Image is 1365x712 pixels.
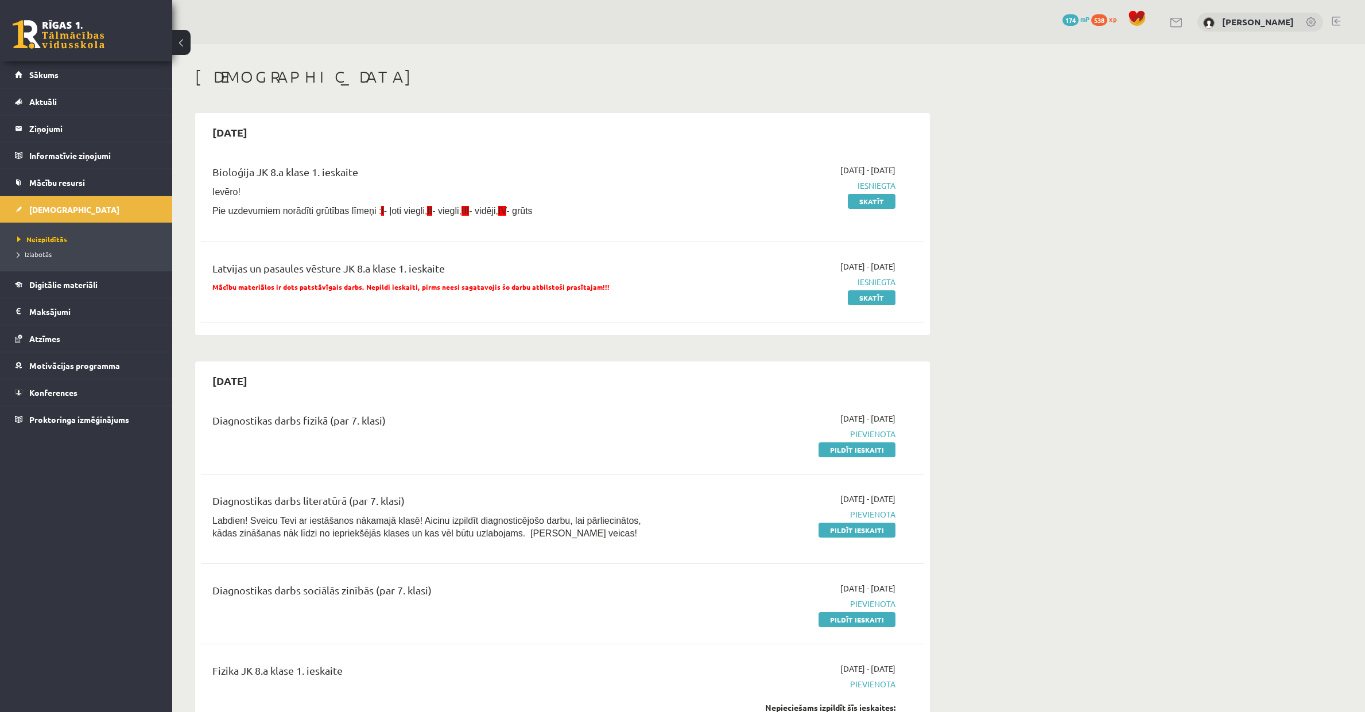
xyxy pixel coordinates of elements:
span: [DATE] - [DATE] [840,582,895,594]
h1: [DEMOGRAPHIC_DATA] [195,67,930,87]
span: mP [1080,14,1089,24]
span: Digitālie materiāli [29,279,98,290]
span: Proktoringa izmēģinājums [29,414,129,425]
div: Diagnostikas darbs literatūrā (par 7. klasi) [212,493,662,514]
span: II [427,206,432,216]
span: 174 [1062,14,1079,26]
span: Pie uzdevumiem norādīti grūtības līmeņi : - ļoti viegli, - viegli, - vidēji, - grūts [212,206,533,216]
span: Ievēro! [212,187,241,197]
span: [DEMOGRAPHIC_DATA] [29,204,119,215]
a: Proktoringa izmēģinājums [15,406,158,433]
span: Aktuāli [29,96,57,107]
span: Atzīmes [29,333,60,344]
div: Diagnostikas darbs fizikā (par 7. klasi) [212,413,662,434]
a: Skatīt [848,290,895,305]
a: Aktuāli [15,88,158,115]
span: [DATE] - [DATE] [840,260,895,273]
span: III [462,206,469,216]
a: Rīgas 1. Tālmācības vidusskola [13,20,104,49]
span: I [381,206,383,216]
span: Pievienota [679,678,895,690]
a: Atzīmes [15,325,158,352]
a: Pildīt ieskaiti [819,442,895,457]
a: Ziņojumi [15,115,158,142]
span: [DATE] - [DATE] [840,413,895,425]
a: 538 xp [1091,14,1122,24]
img: Alise Dilevka [1203,17,1215,29]
legend: Maksājumi [29,298,158,325]
a: Neizpildītās [17,234,161,244]
span: Pievienota [679,508,895,520]
div: Bioloģija JK 8.a klase 1. ieskaite [212,164,662,185]
a: Konferences [15,379,158,406]
a: Sākums [15,61,158,88]
span: [DATE] - [DATE] [840,164,895,176]
span: Neizpildītās [17,235,67,244]
div: Fizika JK 8.a klase 1. ieskaite [212,663,662,684]
a: Mācību resursi [15,169,158,196]
span: Mācību materiālos ir dots patstāvīgais darbs. Nepildi ieskaiti, pirms neesi sagatavojis šo darbu ... [212,282,610,291]
span: Labdien! Sveicu Tevi ar iestāšanos nākamajā klasē! Aicinu izpildīt diagnosticējošo darbu, lai pār... [212,516,641,538]
span: Iesniegta [679,180,895,192]
a: Pildīt ieskaiti [819,612,895,627]
span: Motivācijas programma [29,360,120,371]
a: Maksājumi [15,298,158,325]
a: 174 mP [1062,14,1089,24]
a: Pildīt ieskaiti [819,523,895,538]
span: [DATE] - [DATE] [840,493,895,505]
span: Pievienota [679,598,895,610]
span: IV [498,206,506,216]
a: Informatīvie ziņojumi [15,142,158,169]
a: Skatīt [848,194,895,209]
div: Diagnostikas darbs sociālās zinībās (par 7. klasi) [212,582,662,604]
span: Pievienota [679,428,895,440]
a: [PERSON_NAME] [1222,16,1294,28]
a: [DEMOGRAPHIC_DATA] [15,196,158,223]
span: Mācību resursi [29,177,85,188]
span: Iesniegta [679,276,895,288]
span: 538 [1091,14,1107,26]
legend: Ziņojumi [29,115,158,142]
span: Konferences [29,387,77,398]
span: [DATE] - [DATE] [840,663,895,675]
legend: Informatīvie ziņojumi [29,142,158,169]
span: Sākums [29,69,59,80]
a: Izlabotās [17,249,161,259]
a: Digitālie materiāli [15,271,158,298]
span: xp [1109,14,1116,24]
a: Motivācijas programma [15,352,158,379]
div: Latvijas un pasaules vēsture JK 8.a klase 1. ieskaite [212,260,662,282]
h2: [DATE] [201,119,259,146]
span: Izlabotās [17,250,52,259]
h2: [DATE] [201,367,259,394]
